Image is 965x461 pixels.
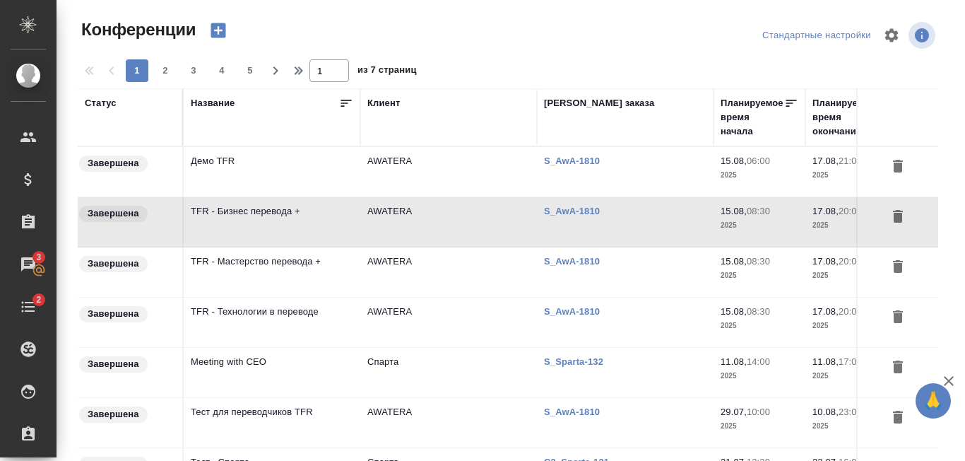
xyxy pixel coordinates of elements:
[184,147,360,197] td: Демо TFR
[154,59,177,82] button: 2
[721,407,747,417] p: 29.07,
[812,356,839,367] p: 11.08,
[367,96,400,110] div: Клиент
[182,64,205,78] span: 3
[78,18,196,41] span: Конференции
[812,156,839,166] p: 17.08,
[747,256,770,267] p: 08:30
[88,307,139,321] p: Завершена
[812,419,890,433] p: 2025
[721,356,747,367] p: 11.08,
[839,306,862,317] p: 20:00
[4,247,53,282] a: 3
[747,407,770,417] p: 10:00
[886,355,910,381] button: Удалить
[747,156,770,166] p: 06:00
[184,247,360,297] td: TFR - Мастерство перевода +
[88,357,139,371] p: Завершена
[85,96,117,110] div: Статус
[360,348,537,397] td: Спарта
[721,269,798,283] p: 2025
[908,22,938,49] span: Посмотреть информацию
[886,405,910,431] button: Удалить
[28,293,49,307] span: 2
[759,25,875,47] div: split button
[721,96,784,139] div: Планируемое время начала
[544,156,610,166] a: S_AwA-1810
[921,386,945,416] span: 🙏
[721,419,798,433] p: 2025
[211,64,233,78] span: 4
[88,156,139,170] p: Завершена
[544,306,610,317] a: S_AwA-1810
[747,206,770,216] p: 08:30
[812,369,890,383] p: 2025
[747,306,770,317] p: 08:30
[201,18,235,42] button: Создать
[721,319,798,333] p: 2025
[916,383,951,419] button: 🙏
[4,289,53,325] a: 2
[184,348,360,397] td: Meeting with CEO
[721,369,798,383] p: 2025
[721,156,747,166] p: 15.08,
[360,197,537,247] td: AWATERA
[721,306,747,317] p: 15.08,
[182,59,205,82] button: 3
[357,62,417,82] span: из 7 страниц
[886,154,910,180] button: Удалить
[839,206,862,216] p: 20:00
[747,356,770,367] p: 14:00
[184,398,360,448] td: Тест для переводчиков TFR
[239,64,261,78] span: 5
[812,269,890,283] p: 2025
[88,407,139,421] p: Завершена
[886,204,910,230] button: Удалить
[154,64,177,78] span: 2
[812,256,839,267] p: 17.08,
[544,356,614,367] a: S_Sparta-132
[812,407,839,417] p: 10.08,
[360,298,537,347] td: AWATERA
[812,206,839,216] p: 17.08,
[360,147,537,197] td: AWATERA
[839,356,862,367] p: 17:00
[812,96,876,139] div: Планируемое время окончания
[721,256,747,267] p: 15.08,
[886,255,910,281] button: Удалить
[839,156,862,166] p: 21:00
[544,96,654,110] div: [PERSON_NAME] заказа
[88,257,139,271] p: Завершена
[544,407,610,417] a: S_AwA-1810
[839,256,862,267] p: 20:00
[721,206,747,216] p: 15.08,
[88,206,139,221] p: Завершена
[360,247,537,297] td: AWATERA
[184,197,360,247] td: TFR - Бизнес перевода +
[544,256,610,267] a: S_AwA-1810
[721,168,798,182] p: 2025
[28,250,49,264] span: 3
[211,59,233,82] button: 4
[812,306,839,317] p: 17.08,
[721,218,798,233] p: 2025
[239,59,261,82] button: 5
[360,398,537,448] td: AWATERA
[184,298,360,347] td: TFR - Технологии в переводе
[544,206,610,216] a: S_AwA-1810
[875,18,908,52] span: Настроить таблицу
[886,305,910,331] button: Удалить
[191,96,235,110] div: Название
[839,407,862,417] p: 23:00
[812,168,890,182] p: 2025
[812,218,890,233] p: 2025
[812,319,890,333] p: 2025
